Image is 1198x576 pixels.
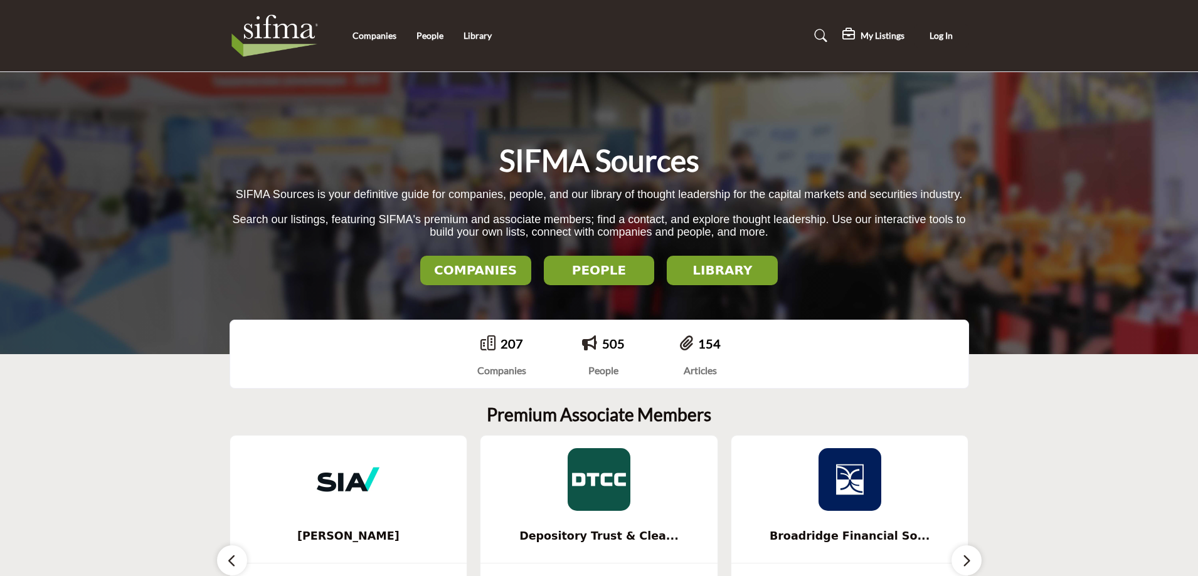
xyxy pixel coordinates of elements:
[582,363,625,378] div: People
[499,520,699,553] b: Depository Trust & Clearing Corporation (DTCC)
[232,213,965,239] span: Search our listings, featuring SIFMA's premium and associate members; find a contact, and explore...
[731,520,968,553] a: Broadridge Financial So...
[416,30,443,41] a: People
[930,30,953,41] span: Log In
[602,336,625,351] a: 505
[667,256,778,285] button: LIBRARY
[568,448,630,511] img: Depository Trust & Clearing Corporation (DTCC)
[914,24,969,48] button: Log In
[842,28,904,43] div: My Listings
[317,448,379,511] img: Sia
[480,520,718,553] a: Depository Trust & Clea...
[698,336,721,351] a: 154
[420,256,531,285] button: COMPANIES
[353,30,396,41] a: Companies
[487,404,711,426] h2: Premium Associate Members
[499,528,699,544] span: Depository Trust & Clea...
[861,30,904,41] h5: My Listings
[236,188,962,201] span: SIFMA Sources is your definitive guide for companies, people, and our library of thought leadersh...
[750,528,950,544] span: Broadridge Financial So...
[464,30,492,41] a: Library
[501,336,523,351] a: 207
[802,26,835,46] a: Search
[671,263,774,278] h2: LIBRARY
[249,528,448,544] span: [PERSON_NAME]
[819,448,881,511] img: Broadridge Financial Solutions, Inc.
[424,263,527,278] h2: COMPANIES
[750,520,950,553] b: Broadridge Financial Solutions, Inc.
[249,520,448,553] b: Sia
[548,263,651,278] h2: PEOPLE
[680,363,721,378] div: Articles
[499,141,699,180] h1: SIFMA Sources
[230,520,467,553] a: [PERSON_NAME]
[477,363,526,378] div: Companies
[544,256,655,285] button: PEOPLE
[230,11,327,61] img: Site Logo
